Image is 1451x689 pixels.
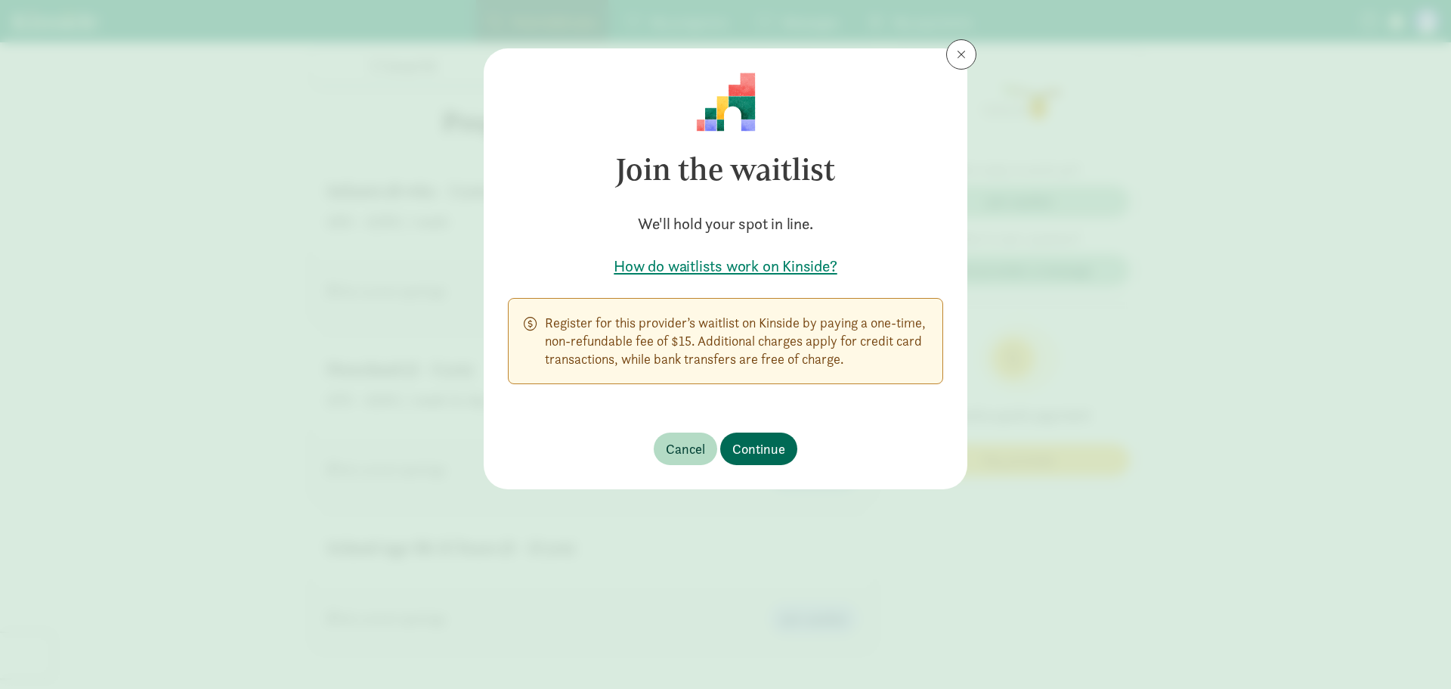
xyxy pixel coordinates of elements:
a: How do waitlists work on Kinside? [508,256,943,277]
p: Register for this provider’s waitlist on Kinside by paying a one-time, non-refundable fee of $15.... [545,314,927,368]
span: Cancel [666,439,705,459]
button: Continue [720,433,797,465]
h5: We'll hold your spot in line. [508,213,943,234]
span: Continue [732,439,785,459]
button: Cancel [654,433,717,465]
h3: Join the waitlist [508,132,943,207]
